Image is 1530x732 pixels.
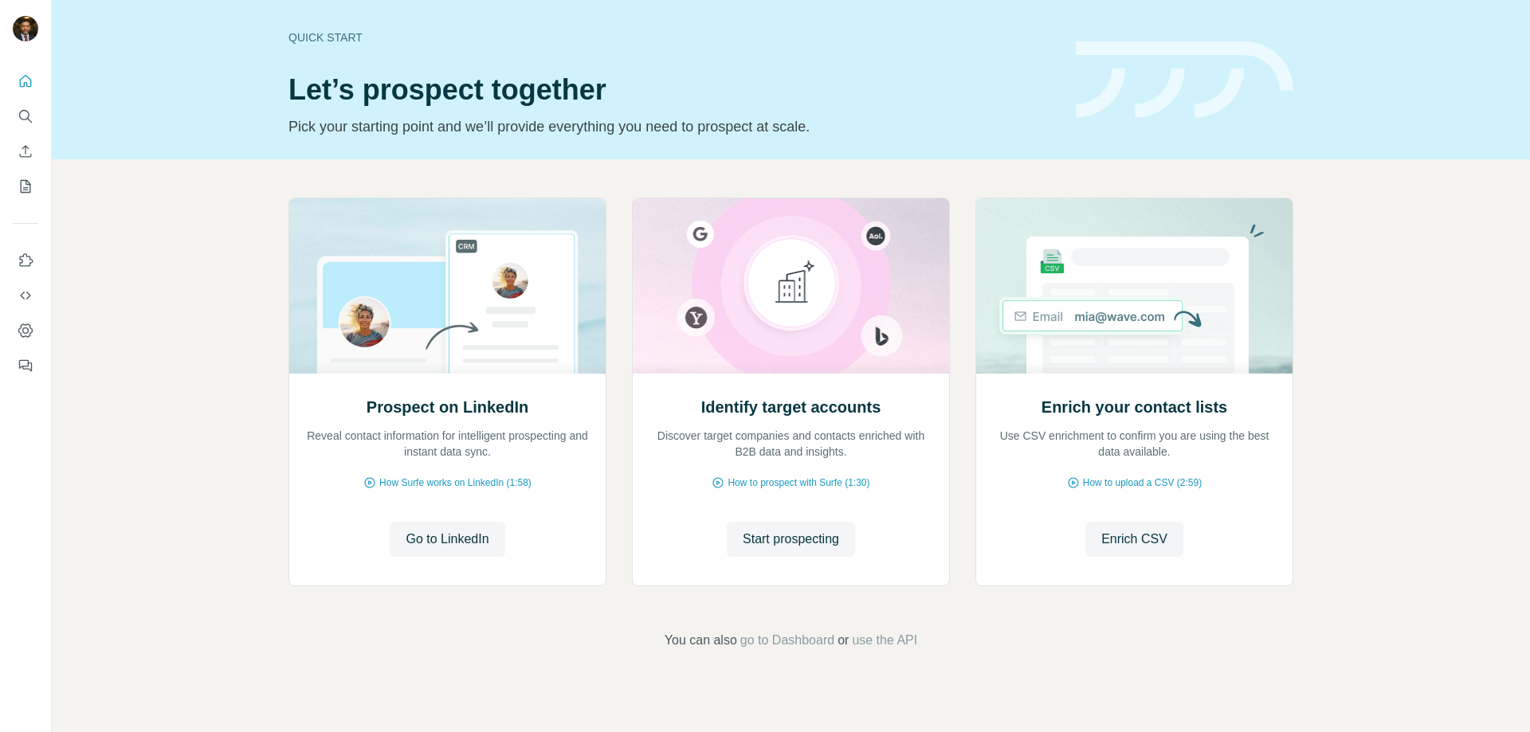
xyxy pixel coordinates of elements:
[13,67,38,96] button: Quick start
[288,115,1057,138] p: Pick your starting point and we’ll provide everything you need to prospect at scale.
[390,522,504,557] button: Go to LinkedIn
[743,530,839,549] span: Start prospecting
[13,102,38,131] button: Search
[1042,396,1227,418] h2: Enrich your contact lists
[406,530,488,549] span: Go to LinkedIn
[728,476,869,490] span: How to prospect with Surfe (1:30)
[727,522,855,557] button: Start prospecting
[632,198,950,374] img: Identify target accounts
[975,198,1293,374] img: Enrich your contact lists
[1083,476,1202,490] span: How to upload a CSV (2:59)
[13,16,38,41] img: Avatar
[13,351,38,380] button: Feedback
[13,246,38,275] button: Use Surfe on LinkedIn
[740,631,834,650] button: go to Dashboard
[649,428,933,460] p: Discover target companies and contacts enriched with B2B data and insights.
[13,172,38,201] button: My lists
[288,74,1057,106] h1: Let’s prospect together
[288,29,1057,45] div: Quick start
[305,428,590,460] p: Reveal contact information for intelligent prospecting and instant data sync.
[665,631,737,650] span: You can also
[852,631,917,650] button: use the API
[367,396,528,418] h2: Prospect on LinkedIn
[992,428,1277,460] p: Use CSV enrichment to confirm you are using the best data available.
[13,137,38,166] button: Enrich CSV
[288,198,606,374] img: Prospect on LinkedIn
[13,281,38,310] button: Use Surfe API
[1076,41,1293,119] img: banner
[701,396,881,418] h2: Identify target accounts
[1085,522,1183,557] button: Enrich CSV
[13,316,38,345] button: Dashboard
[379,476,532,490] span: How Surfe works on LinkedIn (1:58)
[1101,530,1167,549] span: Enrich CSV
[838,631,849,650] span: or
